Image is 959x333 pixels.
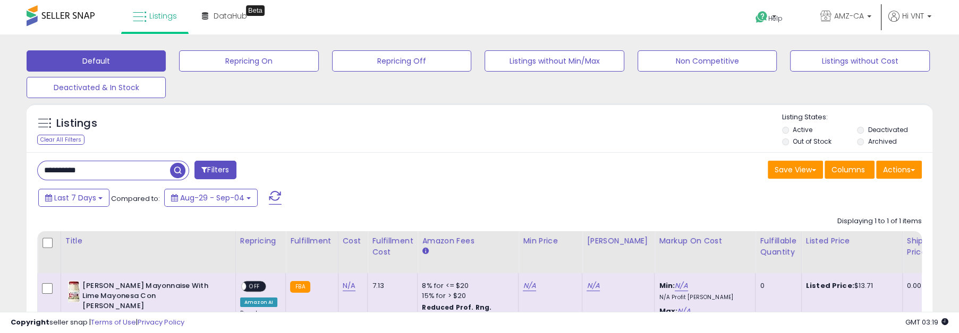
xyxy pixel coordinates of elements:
[888,11,931,34] a: Hi VNT
[659,281,675,291] b: Min:
[868,125,907,134] label: Deactivated
[659,235,751,247] div: Markup on Cost
[343,235,363,247] div: Cost
[54,192,96,203] span: Last 7 Days
[82,281,211,313] b: [PERSON_NAME] Mayonnaise With Lime Mayonesa Con [PERSON_NAME]
[138,317,184,327] a: Privacy Policy
[65,235,231,247] div: Title
[485,50,624,72] button: Listings without Min/Max
[246,282,263,291] span: OFF
[868,137,896,146] label: Archived
[876,161,922,179] button: Actions
[11,318,184,328] div: seller snap | |
[768,14,783,23] span: Help
[246,5,265,16] div: Tooltip anchor
[422,235,514,247] div: Amazon Fees
[675,281,688,291] a: N/A
[27,50,166,72] button: Default
[837,216,922,226] div: Displaying 1 to 1 of 1 items
[907,281,924,291] div: 0.00
[755,11,768,24] i: Get Help
[38,189,109,207] button: Last 7 Days
[290,235,333,247] div: Fulfillment
[332,50,471,72] button: Repricing Off
[27,77,166,98] button: Deactivated & In Stock
[240,235,281,247] div: Repricing
[194,161,236,179] button: Filters
[11,317,49,327] strong: Copyright
[422,291,510,301] div: 15% for > $20
[587,281,599,291] a: N/A
[111,194,160,204] span: Compared to:
[372,281,409,291] div: 7.13
[638,50,777,72] button: Non Competitive
[91,317,136,327] a: Terms of Use
[179,50,318,72] button: Repricing On
[523,235,578,247] div: Min Price
[806,235,898,247] div: Listed Price
[782,112,932,122] p: Listing States:
[806,281,894,291] div: $13.71
[790,50,929,72] button: Listings without Cost
[422,247,428,256] small: Amazon Fees.
[343,281,355,291] a: N/A
[659,294,747,301] p: N/A Profit [PERSON_NAME]
[907,235,928,258] div: Ship Price
[240,297,277,307] div: Amazon AI
[747,3,803,34] a: Help
[902,11,924,21] span: Hi VNT
[422,281,510,291] div: 8% for <= $20
[56,116,97,131] h5: Listings
[806,281,854,291] b: Listed Price:
[655,231,756,273] th: The percentage added to the cost of goods (COGS) that forms the calculator for Min & Max prices.
[831,164,865,175] span: Columns
[372,235,413,258] div: Fulfillment Cost
[760,281,793,291] div: 0
[792,137,831,146] label: Out of Stock
[905,317,948,327] span: 2025-09-12 03:19 GMT
[68,281,80,302] img: 51Nl-s33BBL._SL40_.jpg
[792,125,812,134] label: Active
[214,11,247,21] span: DataHub
[825,161,875,179] button: Columns
[834,11,864,21] span: AMZ-CA
[149,11,177,21] span: Listings
[37,135,84,145] div: Clear All Filters
[768,161,823,179] button: Save View
[523,281,536,291] a: N/A
[290,281,310,293] small: FBA
[760,235,796,258] div: Fulfillable Quantity
[587,235,650,247] div: [PERSON_NAME]
[164,189,258,207] button: Aug-29 - Sep-04
[180,192,244,203] span: Aug-29 - Sep-04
